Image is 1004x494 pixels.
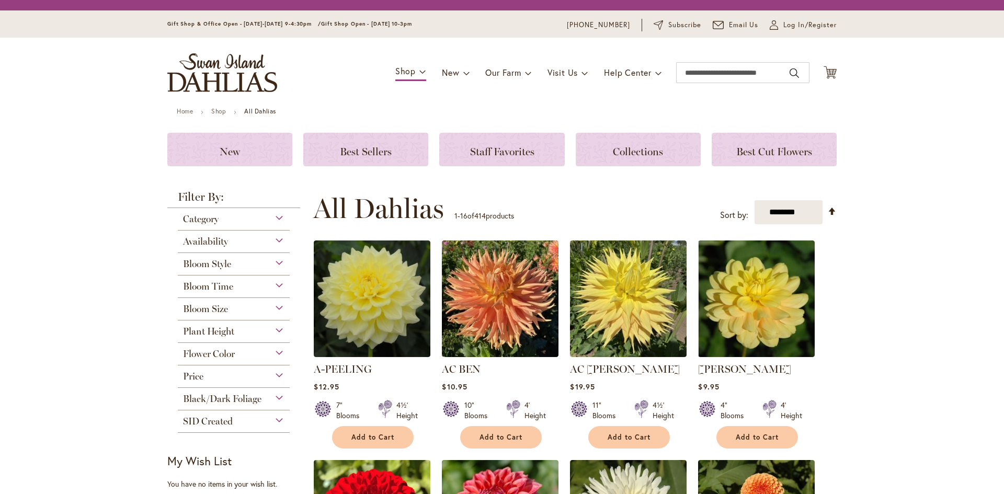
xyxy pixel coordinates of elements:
[167,20,321,27] span: Gift Shop & Office Open - [DATE]-[DATE] 9-4:30pm /
[396,400,418,421] div: 4½' Height
[668,20,701,30] span: Subscribe
[167,479,307,489] div: You have no items in your wish list.
[783,20,837,30] span: Log In/Register
[314,240,430,357] img: A-Peeling
[454,211,458,221] span: 1
[183,281,233,292] span: Bloom Time
[736,145,812,158] span: Best Cut Flowers
[167,191,300,208] strong: Filter By:
[470,145,534,158] span: Staff Favorites
[183,393,261,405] span: Black/Dark Foliage
[460,211,467,221] span: 16
[177,107,193,115] a: Home
[183,348,235,360] span: Flower Color
[570,363,680,375] a: AC [PERSON_NAME]
[442,382,467,392] span: $10.95
[183,371,203,382] span: Price
[442,67,459,78] span: New
[340,145,392,158] span: Best Sellers
[183,416,233,427] span: SID Created
[167,453,232,468] strong: My Wish List
[608,433,651,442] span: Add to Cart
[604,67,652,78] span: Help Center
[314,382,339,392] span: $12.95
[8,457,37,486] iframe: Launch Accessibility Center
[654,20,701,30] a: Subscribe
[736,433,779,442] span: Add to Cart
[220,145,240,158] span: New
[588,426,670,449] button: Add to Cart
[713,20,759,30] a: Email Us
[167,53,277,92] a: store logo
[183,326,234,337] span: Plant Height
[592,400,622,421] div: 11" Blooms
[439,133,564,166] a: Staff Favorites
[442,240,558,357] img: AC BEN
[729,20,759,30] span: Email Us
[698,240,815,357] img: AHOY MATEY
[183,236,228,247] span: Availability
[576,133,701,166] a: Collections
[567,20,630,30] a: [PHONE_NUMBER]
[698,349,815,359] a: AHOY MATEY
[395,65,416,76] span: Shop
[653,400,674,421] div: 4½' Height
[454,208,514,224] p: - of products
[698,363,791,375] a: [PERSON_NAME]
[183,213,219,225] span: Category
[183,258,231,270] span: Bloom Style
[720,205,748,225] label: Sort by:
[313,193,444,224] span: All Dahlias
[336,400,366,421] div: 7" Blooms
[570,349,687,359] a: AC Jeri
[480,433,522,442] span: Add to Cart
[314,363,372,375] a: A-PEELING
[351,433,394,442] span: Add to Cart
[524,400,546,421] div: 4' Height
[303,133,428,166] a: Best Sellers
[244,107,276,115] strong: All Dahlias
[721,400,750,421] div: 4" Blooms
[781,400,802,421] div: 4' Height
[183,303,228,315] span: Bloom Size
[460,426,542,449] button: Add to Cart
[442,349,558,359] a: AC BEN
[613,145,663,158] span: Collections
[698,382,719,392] span: $9.95
[712,133,837,166] a: Best Cut Flowers
[570,382,595,392] span: $19.95
[474,211,486,221] span: 414
[547,67,578,78] span: Visit Us
[332,426,414,449] button: Add to Cart
[570,240,687,357] img: AC Jeri
[770,20,837,30] a: Log In/Register
[314,349,430,359] a: A-Peeling
[442,363,481,375] a: AC BEN
[321,20,412,27] span: Gift Shop Open - [DATE] 10-3pm
[716,426,798,449] button: Add to Cart
[464,400,494,421] div: 10" Blooms
[485,67,521,78] span: Our Farm
[211,107,226,115] a: Shop
[167,133,292,166] a: New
